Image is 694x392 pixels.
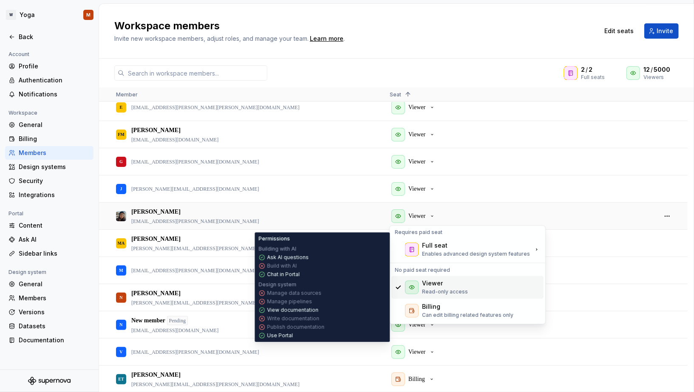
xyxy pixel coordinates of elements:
div: General [19,280,90,288]
p: New member [131,316,165,325]
div: Ask AI [19,235,90,244]
a: Notifications [5,87,93,101]
a: Back [5,30,93,44]
p: [EMAIL_ADDRESS][PERSON_NAME][DOMAIN_NAME] [131,158,259,165]
div: Datasets [19,322,90,330]
a: Security [5,174,93,188]
div: Content [19,221,90,230]
p: Ask AI questions [267,254,309,261]
a: Profile [5,59,93,73]
span: 2 [589,65,592,74]
p: Viewer [408,321,425,329]
a: Integrations [5,188,93,202]
div: Full seat [422,242,448,250]
a: Documentation [5,333,93,347]
button: Viewer [390,153,439,170]
div: Documentation [19,336,90,344]
a: General [5,277,93,291]
div: Billing [19,135,90,143]
div: Requires paid seat [391,228,544,238]
span: Invite [657,27,673,35]
span: Invite new workspace members, adjust roles, and manage your team. [114,35,309,42]
button: Viewer [390,316,439,333]
div: No paid seat required [391,265,544,276]
div: N [119,316,122,333]
div: Portal [5,209,27,219]
p: [EMAIL_ADDRESS][PERSON_NAME][DOMAIN_NAME] [131,349,259,355]
p: [EMAIL_ADDRESS][DOMAIN_NAME] [131,327,218,334]
p: Billing [408,375,425,384]
p: [PERSON_NAME] [131,208,181,216]
div: V [119,344,122,360]
div: Viewers [643,74,679,81]
p: [EMAIL_ADDRESS][DOMAIN_NAME] [131,136,218,143]
div: Members [19,294,90,302]
p: [PERSON_NAME] [131,371,181,379]
p: [PERSON_NAME][EMAIL_ADDRESS][DOMAIN_NAME] [131,186,259,192]
a: Authentication [5,73,93,87]
p: [PERSON_NAME][EMAIL_ADDRESS][PERSON_NAME][DOMAIN_NAME] [131,299,300,306]
div: Billing [422,303,440,311]
div: Full seats [581,74,605,81]
a: Versions [5,305,93,319]
p: [EMAIL_ADDRESS][PERSON_NAME][DOMAIN_NAME] [131,267,259,274]
a: Billing [5,132,93,146]
p: Use Portal [267,332,293,339]
span: 12 [643,65,650,74]
span: 2 [581,65,585,74]
p: Design system [258,281,296,288]
div: Design system [5,267,50,277]
a: Ask AI [5,233,93,246]
p: Chat in Portal [267,271,300,278]
p: Can edit billing related features only [422,312,513,319]
p: [EMAIL_ADDRESS][PERSON_NAME][PERSON_NAME][DOMAIN_NAME] [131,104,300,111]
div: M [86,11,91,18]
a: Datasets [5,319,93,333]
p: Viewer [408,103,425,112]
span: Seat [390,91,401,98]
div: Workspace [5,108,41,118]
p: Manage pipelines [267,298,312,305]
button: Viewer [390,126,439,143]
div: J [120,180,122,197]
div: M [119,262,123,279]
a: Learn more [310,34,343,43]
div: Notifications [19,90,90,99]
div: MA [118,235,125,251]
p: Write documentation [267,315,319,322]
span: . [309,36,345,42]
h2: Workspace members [114,19,589,33]
div: Viewer [422,279,443,288]
svg: Supernova Logo [28,377,71,385]
p: Viewer [408,158,425,166]
div: E [120,99,123,116]
div: Profile [19,62,90,71]
div: Yoga [20,11,35,19]
span: Edit seats [604,27,634,35]
p: Build with AI [267,262,297,269]
p: [PERSON_NAME][EMAIL_ADDRESS][PERSON_NAME][DOMAIN_NAME] [131,245,300,252]
div: Integrations [19,191,90,199]
p: [EMAIL_ADDRESS][PERSON_NAME][DOMAIN_NAME] [131,218,259,225]
p: Viewer [408,130,425,139]
a: Sidebar links [5,247,93,260]
p: Publish documentation [267,324,324,330]
div: Members [19,149,90,157]
p: [PERSON_NAME] [131,289,181,298]
p: Viewer [408,212,425,220]
div: General [19,121,90,129]
div: Account [5,49,33,59]
p: Enables advanced design system features [422,251,530,258]
p: Read-only access [422,289,468,296]
p: Manage data sources [267,290,321,296]
a: Content [5,219,93,232]
a: Members [5,146,93,160]
p: Permissions [258,235,290,242]
button: Billing [390,371,439,388]
div: N [119,289,122,306]
p: [PERSON_NAME][EMAIL_ADDRESS][PERSON_NAME][DOMAIN_NAME] [131,381,300,388]
a: Members [5,291,93,305]
p: [PERSON_NAME] [131,126,181,135]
